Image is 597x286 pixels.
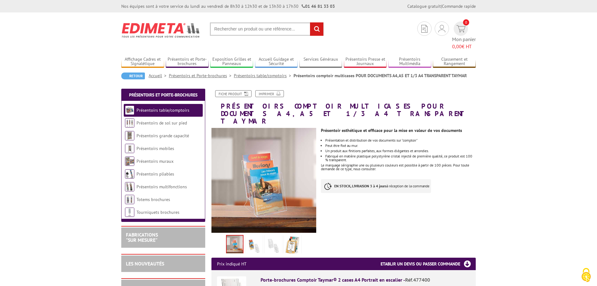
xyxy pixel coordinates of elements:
[217,258,247,270] p: Prix indiqué HT
[321,179,431,193] p: à réception de la commande
[325,149,476,153] li: Un produit aux finitions parfaites, aux formes élégantes et arrondies.
[452,36,476,50] span: Mon panier
[121,73,145,79] a: Retour
[456,25,465,32] img: devis rapide
[125,195,134,204] img: Totems brochures
[129,92,197,98] a: Présentoirs et Porte-brochures
[137,133,189,138] a: Présentoirs grande capacité
[438,25,445,32] img: devis rapide
[247,236,261,256] img: porte_brochures_comptoirs_477300_vide_plein.jpg
[334,184,386,188] strong: EN STOCK, LIVRAISON 3 à 4 jours
[266,236,281,256] img: porte_brochures_comptoirs_477300.jpg
[302,3,335,9] strong: 01 46 81 33 03
[137,184,187,190] a: Présentoirs multifonctions
[125,118,134,128] img: Présentoirs de sol sur pied
[299,57,342,67] a: Services Généraux
[442,3,476,9] a: Commande rapide
[121,57,164,67] a: Affichage Cadres et Signalétique
[210,57,253,67] a: Exposition Grilles et Panneaux
[452,43,476,50] span: € HT
[121,19,201,42] img: Edimeta
[255,57,298,67] a: Accueil Guidage et Sécurité
[321,163,476,171] div: Le marquage sérigraphie une ou plusieurs couleurs est possible à partir de 100 pièces. Pour toute...
[405,277,430,283] span: Réf.477400
[125,157,134,166] img: Présentoirs muraux
[294,73,467,79] li: Présentoirs comptoir multicases POUR DOCUMENTS A4,A5 ET 1/3 A4 TRANSPARENT TAYMAR
[207,90,480,125] h1: Présentoirs comptoir multicases POUR DOCUMENTS A4,A5 ET 1/3 A4 TRANSPARENT TAYMAR
[125,182,134,191] img: Présentoirs multifonctions
[125,208,134,217] img: Tourniquets brochures
[578,267,594,283] img: Cookies (fenêtre modale)
[575,265,597,286] button: Cookies (fenêtre modale)
[310,22,323,36] input: rechercher
[137,171,174,177] a: Présentoirs pliables
[149,73,169,78] a: Accueil
[381,258,476,270] h3: Etablir un devis ou passer commande
[452,43,462,49] span: 0,00
[325,138,476,142] li: Présentation et distribution de vos documents sur "comptoir"
[285,236,300,256] img: presentoir_3cases_a4_eco_portrait_escalier__477300_.jpg
[137,146,174,151] a: Présentoirs mobiles
[125,144,134,153] img: Présentoirs mobiles
[463,19,469,26] span: 0
[137,197,170,202] a: Totems brochures
[344,57,387,67] a: Présentoirs Presse et Journaux
[121,3,335,9] div: Nos équipes sont à votre service du lundi au vendredi de 8h30 à 12h30 et de 13h30 à 17h30
[210,22,324,36] input: Rechercher un produit ou une référence...
[433,57,476,67] a: Classement et Rangement
[137,209,179,215] a: Tourniquets brochures
[137,107,189,113] a: Présentoirs table/comptoirs
[137,120,187,126] a: Présentoirs de sol sur pied
[407,3,441,9] a: Catalogue gratuit
[234,73,294,78] a: Présentoirs table/comptoirs
[452,21,476,50] a: devis rapide 0 Mon panier 0,00€ HT
[137,158,174,164] a: Présentoirs muraux
[255,90,284,97] a: Imprimer
[125,131,134,140] img: Présentoirs grande capacité
[325,154,476,162] li: Fabriqué en matière plastique polystyrène cristal injecté de première qualité, ce produit est 100...
[261,276,470,284] div: Porte-brochures Comptoir Taymar® 2 cases A4 Portrait en escalier -
[126,232,158,243] a: FABRICATIONS"Sur Mesure"
[125,169,134,179] img: Présentoirs pliables
[126,260,164,267] a: LES NOUVEAUTÉS
[321,128,462,133] strong: Présentoir esthétique et efficace pour la mise en valeur de vos documents
[166,57,209,67] a: Présentoirs et Porte-brochures
[211,128,316,233] img: porte_brochures_comptoirs_multicases_a4_a5_1-3a4_taymar_477300_mise_en_situation.jpg
[169,73,234,78] a: Présentoirs et Porte-brochures
[227,236,243,255] img: porte_brochures_comptoirs_multicases_a4_a5_1-3a4_taymar_477300_mise_en_situation.jpg
[388,57,431,67] a: Présentoirs Multimédia
[215,90,252,97] a: Fiche produit
[421,25,428,33] img: devis rapide
[325,144,476,148] li: Peut être fixé au mur.
[407,3,476,9] div: |
[125,105,134,115] img: Présentoirs table/comptoirs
